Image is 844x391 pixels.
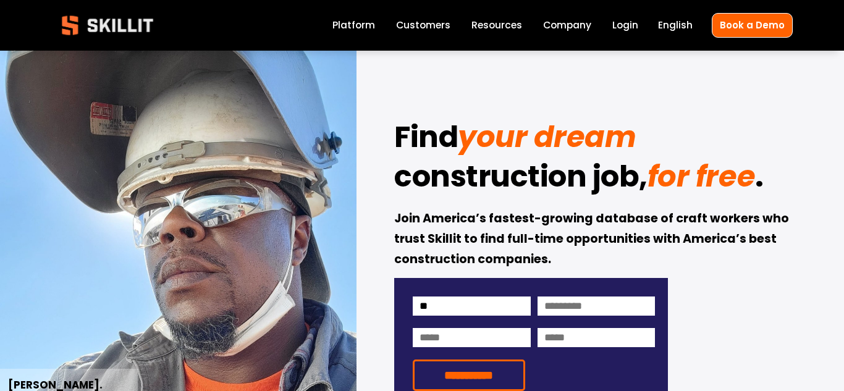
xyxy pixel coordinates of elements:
strong: . [755,154,764,204]
span: English [658,18,693,32]
em: for free [648,156,755,197]
em: your dream [458,116,636,158]
a: folder dropdown [471,17,522,34]
img: Skillit [51,7,164,44]
a: Login [612,17,638,34]
span: Resources [471,18,522,32]
strong: construction job, [394,154,648,204]
strong: Find [394,114,458,165]
strong: Join America’s fastest-growing database of craft workers who trust Skillit to find full-time oppo... [394,209,791,270]
a: Platform [332,17,375,34]
a: Customers [396,17,450,34]
div: language picker [658,17,693,34]
a: Company [543,17,591,34]
a: Book a Demo [712,13,793,37]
